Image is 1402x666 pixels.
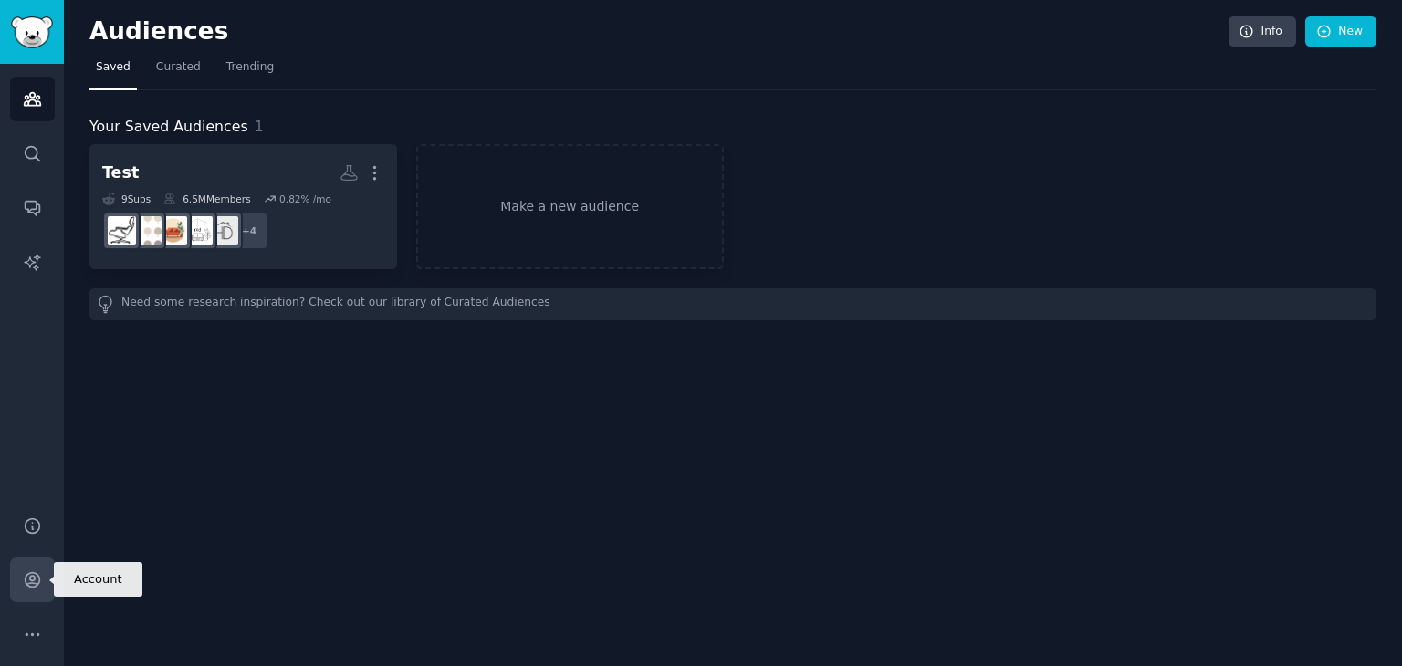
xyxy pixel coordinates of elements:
img: InteriorDesign [184,216,213,245]
a: Curated Audiences [445,295,550,314]
div: 0.82 % /mo [279,193,331,205]
img: homedesign [210,216,238,245]
img: homedecoratingCJ [133,216,162,245]
span: Your Saved Audiences [89,116,248,139]
div: Test [102,161,139,184]
a: Trending [220,53,280,90]
div: 9 Sub s [102,193,151,205]
img: GummySearch logo [11,16,53,48]
div: 6.5M Members [163,193,250,205]
a: Curated [150,53,207,90]
span: Curated [156,59,201,76]
a: Make a new audience [416,144,724,269]
a: Test9Subs6.5MMembers0.82% /mo+4homedesignInteriorDesigninteriordecoratinghomedecoratingCJmalelivi... [89,144,397,269]
div: + 4 [230,212,268,250]
span: 1 [255,118,264,135]
a: Info [1229,16,1296,47]
a: New [1305,16,1376,47]
h2: Audiences [89,17,1229,47]
span: Saved [96,59,131,76]
img: malelivingspace [108,216,136,245]
div: Need some research inspiration? Check out our library of [89,288,1376,320]
img: interiordecorating [159,216,187,245]
span: Trending [226,59,274,76]
a: Saved [89,53,137,90]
